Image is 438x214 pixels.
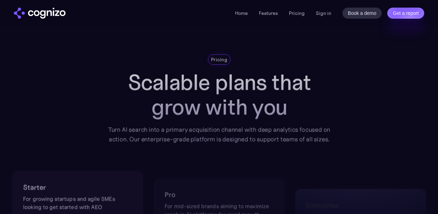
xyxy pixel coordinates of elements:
a: home [14,8,66,19]
div: Turn AI search into a primary acquisition channel with deep analytics focused on action. Our ente... [103,125,335,144]
a: Get a report [387,8,424,19]
a: Book a demo [342,8,382,19]
h2: Pro [165,189,274,201]
h2: Enterprise [306,200,415,211]
a: Home [235,10,248,16]
img: cognizo logo [14,8,66,19]
div: Pricing [211,56,227,63]
div: For growing startups and agile SMEs looking to get started with AEO [23,195,132,211]
a: Sign in [316,9,331,17]
a: Pricing [289,10,305,16]
h1: Scalable plans that grow with you [103,70,335,120]
a: Features [259,10,278,16]
h2: Starter [23,182,132,193]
